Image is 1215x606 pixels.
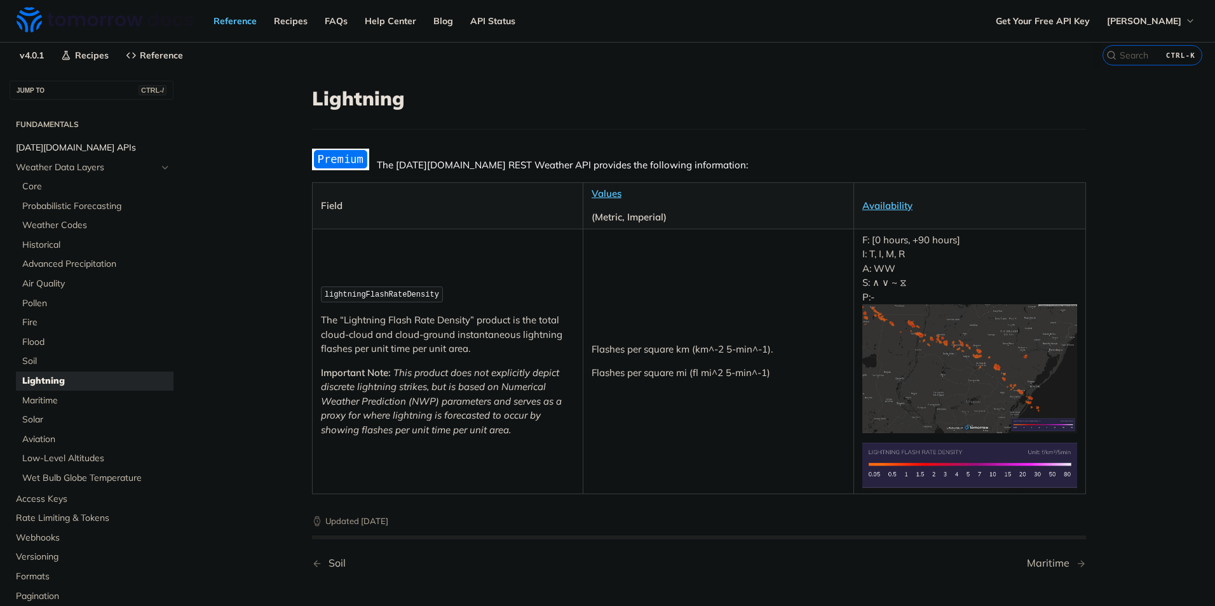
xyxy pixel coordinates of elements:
span: v4.0.1 [13,46,51,65]
svg: Search [1106,50,1117,60]
a: Recipes [267,11,315,30]
span: Recipes [75,50,109,61]
p: The [DATE][DOMAIN_NAME] REST Weather API provides the following information: [312,158,1086,173]
span: Formats [16,570,170,583]
a: Soil [16,352,173,371]
p: F: [0 hours, +90 hours] I: T, I, M, R A: WW S: ∧ ∨ ~ ⧖ P:- [862,233,1077,433]
a: Low-Level Altitudes [16,449,173,468]
a: Wet Bulb Globe Temperature [16,469,173,488]
a: [DATE][DOMAIN_NAME] APIs [10,138,173,158]
span: [DATE][DOMAIN_NAME] APIs [16,142,170,154]
span: Fire [22,316,170,329]
a: Air Quality [16,274,173,293]
span: Core [22,180,170,193]
span: Weather Data Layers [16,161,157,174]
a: Help Center [358,11,423,30]
span: CTRL-/ [139,85,166,95]
span: Maritime [22,394,170,407]
span: Access Keys [16,493,170,506]
span: Expand image [862,362,1077,374]
span: Rate Limiting & Tokens [16,512,170,525]
a: Access Keys [10,490,173,509]
a: Flood [16,333,173,352]
nav: Pagination Controls [312,544,1086,582]
p: (Metric, Imperial) [592,210,845,225]
span: Probabilistic Forecasting [22,200,170,213]
button: Hide subpages for Weather Data Layers [160,163,170,173]
a: Historical [16,236,173,255]
a: Recipes [54,46,116,65]
span: Soil [22,355,170,368]
a: Availability [862,199,913,212]
a: Get Your Free API Key [989,11,1097,30]
a: Maritime [16,391,173,410]
img: Tomorrow.io Weather API Docs [17,7,193,32]
span: Webhooks [16,532,170,544]
a: Lightning [16,372,173,391]
img: Lightning Flash Rate Density Legend [862,443,1077,489]
p: Flashes per square km (km^-2 5-min^-1). [592,342,845,357]
a: Versioning [10,548,173,567]
strong: Important Note: [321,367,391,379]
span: Wet Bulb Globe Temperature [22,472,170,485]
img: Lightning Flash Rate Density Heatmap [862,304,1077,433]
span: Aviation [22,433,170,446]
span: Flood [22,336,170,349]
span: Air Quality [22,278,170,290]
a: Core [16,177,173,196]
p: Flashes per square mi (fl mi^2 5-min^-1) [592,366,845,380]
a: Webhooks [10,529,173,548]
a: FAQs [318,11,355,30]
span: Expand image [862,459,1077,471]
kbd: CTRL-K [1163,49,1198,62]
a: Previous Page: Soil [312,557,644,569]
a: Probabilistic Forecasting [16,197,173,216]
a: Reference [119,46,190,65]
button: [PERSON_NAME] [1100,11,1202,30]
span: lightningFlashRateDensity [325,290,439,299]
div: Maritime [1027,557,1076,569]
a: Advanced Precipitation [16,255,173,274]
a: Next Page: Maritime [1027,557,1086,569]
a: Weather Data LayersHide subpages for Weather Data Layers [10,158,173,177]
a: API Status [463,11,522,30]
div: Soil [322,557,346,569]
a: Formats [10,567,173,586]
span: Advanced Precipitation [22,258,170,271]
p: Updated [DATE] [312,515,1086,528]
h2: Fundamentals [10,119,173,130]
a: Values [592,187,621,199]
span: [PERSON_NAME] [1107,15,1181,27]
a: Blog [426,11,460,30]
span: Versioning [16,551,170,563]
span: Historical [22,239,170,252]
button: JUMP TOCTRL-/ [10,81,173,100]
a: Reference [207,11,264,30]
em: This product does not explicitly depict discrete lightning strikes, but is based on Numerical Wea... [321,367,562,436]
a: Rate Limiting & Tokens [10,509,173,528]
a: Weather Codes [16,216,173,235]
span: Reference [140,50,183,61]
a: Pollen [16,294,173,313]
span: Low-Level Altitudes [22,452,170,465]
span: Weather Codes [22,219,170,232]
a: Solar [16,410,173,429]
span: Lightning [22,375,170,387]
a: Fire [16,313,173,332]
span: Pollen [22,297,170,310]
p: The “Lightning Flash Rate Density” product is the total cloud-cloud and cloud-ground instantaneou... [321,313,574,356]
h1: Lightning [312,87,1086,110]
a: Pagination [10,587,173,606]
span: Solar [22,414,170,426]
span: Pagination [16,590,170,603]
p: Field [321,199,574,213]
a: Aviation [16,430,173,449]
